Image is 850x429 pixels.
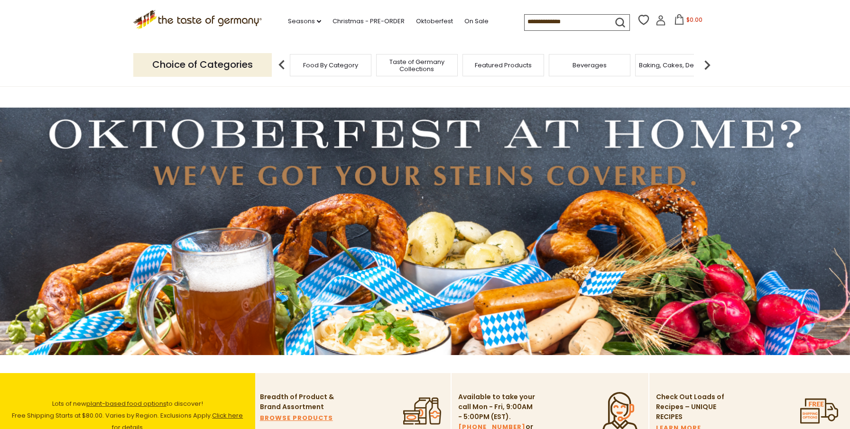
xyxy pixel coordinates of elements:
[303,62,358,69] a: Food By Category
[86,399,166,408] a: plant-based food options
[260,392,338,412] p: Breadth of Product & Brand Assortment
[573,62,607,69] a: Beverages
[133,53,272,76] p: Choice of Categories
[668,14,708,28] button: $0.00
[639,62,712,69] a: Baking, Cakes, Desserts
[272,55,291,74] img: previous arrow
[475,62,532,69] a: Featured Products
[379,58,455,73] a: Taste of Germany Collections
[464,16,489,27] a: On Sale
[698,55,717,74] img: next arrow
[260,413,333,423] a: BROWSE PRODUCTS
[416,16,453,27] a: Oktoberfest
[288,16,321,27] a: Seasons
[686,16,702,24] span: $0.00
[333,16,405,27] a: Christmas - PRE-ORDER
[656,392,725,422] p: Check Out Loads of Recipes – UNIQUE RECIPES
